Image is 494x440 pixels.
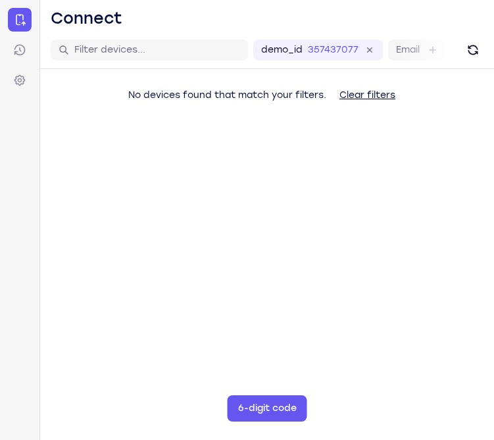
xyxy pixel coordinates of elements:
label: Email [396,43,420,57]
label: demo_id [261,43,303,57]
input: Filter devices... [74,43,240,57]
a: Settings [8,68,32,92]
h1: Connect [51,8,122,29]
button: Clear filters [329,82,406,109]
a: Connect [8,8,32,32]
span: No devices found that match your filters. [128,89,326,101]
button: Refresh [462,39,483,61]
button: 6-digit code [228,395,307,422]
a: Sessions [8,38,32,62]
